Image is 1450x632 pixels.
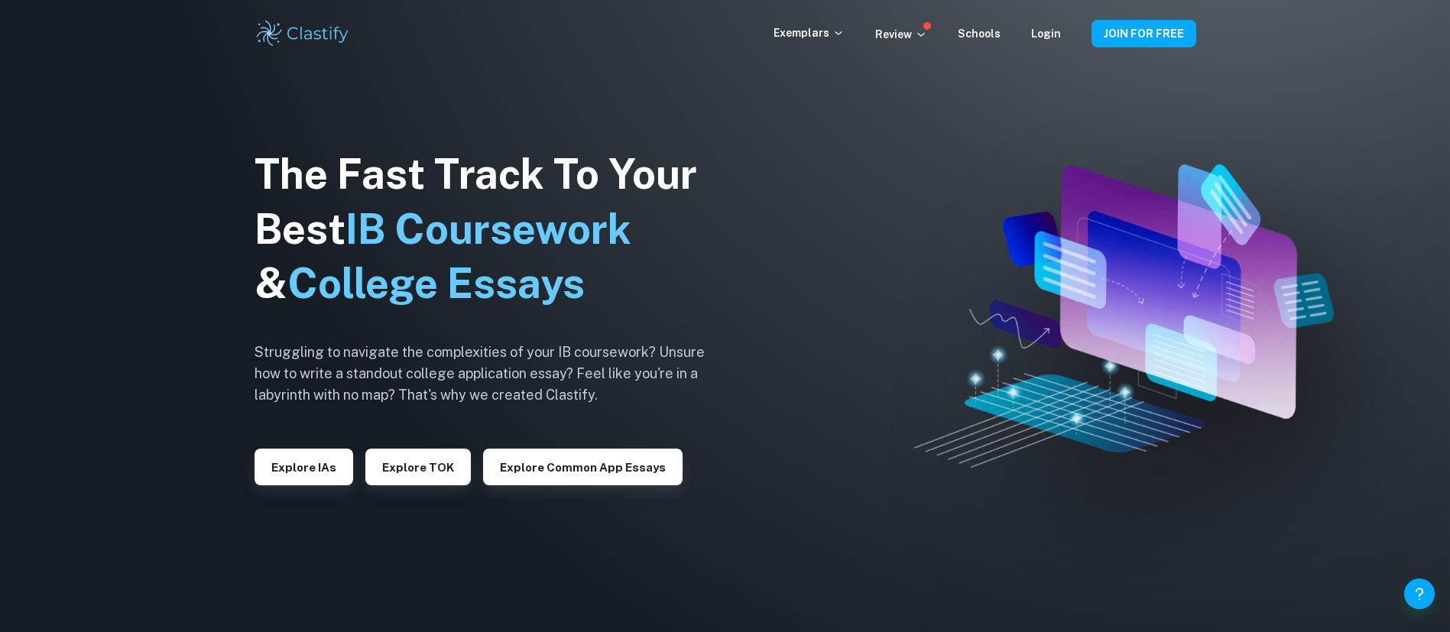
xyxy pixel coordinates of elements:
h1: The Fast Track To Your Best & [255,147,728,312]
button: Explore IAs [255,449,353,485]
a: Explore Common App essays [483,459,683,474]
a: Explore IAs [255,459,353,474]
button: Explore TOK [365,449,471,485]
img: Clastify hero [914,164,1334,468]
span: IB Coursework [345,205,631,253]
p: Review [875,26,927,43]
img: Clastify logo [255,18,352,49]
h6: Struggling to navigate the complexities of your IB coursework? Unsure how to write a standout col... [255,342,728,406]
a: Explore TOK [365,459,471,474]
button: JOIN FOR FREE [1092,20,1196,47]
p: Exemplars [774,24,845,41]
a: Login [1031,28,1061,40]
button: Explore Common App essays [483,449,683,485]
a: Schools [958,28,1001,40]
span: College Essays [287,259,585,307]
button: Help and Feedback [1404,579,1435,609]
